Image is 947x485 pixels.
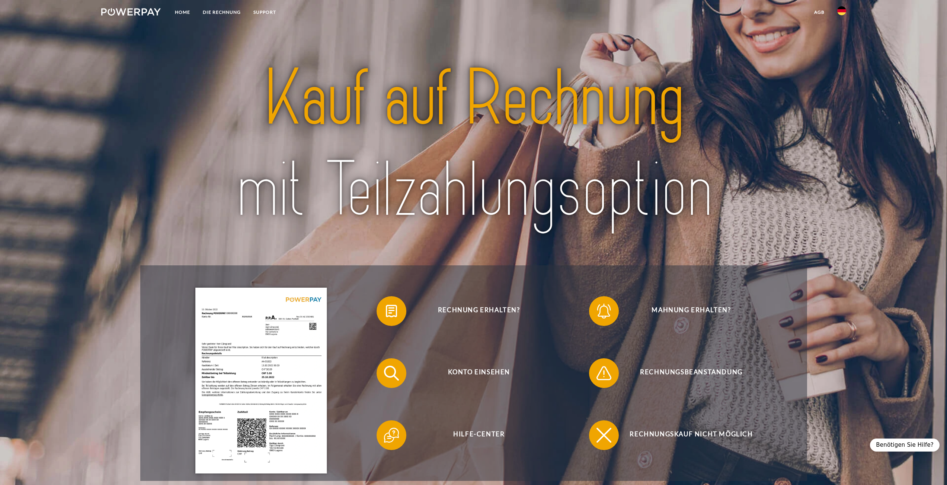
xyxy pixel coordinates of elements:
a: DIE RECHNUNG [196,6,247,19]
img: qb_close.svg [595,426,613,444]
img: qb_help.svg [382,426,401,444]
img: qb_warning.svg [595,364,613,382]
button: Mahnung erhalten? [589,296,783,326]
a: SUPPORT [247,6,282,19]
a: Home [169,6,196,19]
span: Rechnungskauf nicht möglich [600,420,783,450]
span: Rechnungsbeanstandung [600,358,783,388]
img: qb_bill.svg [382,302,401,320]
span: Rechnung erhalten? [388,296,570,326]
button: Rechnungskauf nicht möglich [589,420,783,450]
span: Konto einsehen [388,358,570,388]
button: Konto einsehen [377,358,570,388]
a: agb [808,6,831,19]
img: qb_search.svg [382,364,401,382]
img: single_invoice_powerpay_de.jpg [195,288,327,473]
img: qb_bell.svg [595,302,613,320]
span: Hilfe-Center [388,420,570,450]
div: Benötigen Sie Hilfe? [870,439,940,452]
img: logo-powerpay-white.svg [101,8,161,16]
img: de [837,6,846,15]
span: Mahnung erhalten? [600,296,783,326]
button: Hilfe-Center [377,420,570,450]
button: Rechnungsbeanstandung [589,358,783,388]
button: Rechnung erhalten? [377,296,570,326]
img: title-powerpay_de.svg [179,49,768,240]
